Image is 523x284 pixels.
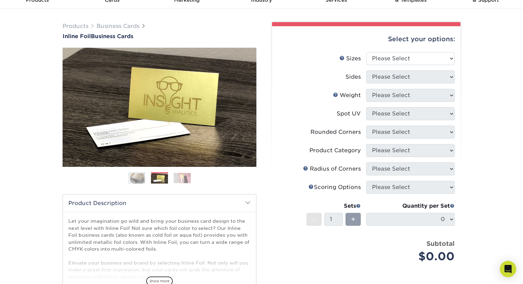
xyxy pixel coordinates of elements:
[308,183,361,191] div: Scoring Options
[63,194,256,212] h2: Product Description
[310,128,361,136] div: Rounded Corners
[63,33,256,40] h1: Business Cards
[313,214,316,224] span: -
[306,202,361,210] div: Sets
[337,110,361,118] div: Spot UV
[426,240,455,247] strong: Subtotal
[345,73,361,81] div: Sides
[371,248,455,265] div: $0.00
[351,214,355,224] span: +
[277,26,455,52] div: Select your options:
[303,165,361,173] div: Radius of Corners
[63,33,256,40] a: Inline FoilBusiness Cards
[63,23,88,29] a: Products
[128,170,145,187] img: Business Cards 01
[97,23,139,29] a: Business Cards
[151,173,168,184] img: Business Cards 02
[63,48,256,167] img: Inline Foil 02
[500,261,516,277] div: Open Intercom Messenger
[366,202,455,210] div: Quantity per Set
[174,173,191,183] img: Business Cards 03
[63,33,91,40] span: Inline Foil
[333,91,361,99] div: Weight
[309,146,361,155] div: Product Category
[339,54,361,63] div: Sizes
